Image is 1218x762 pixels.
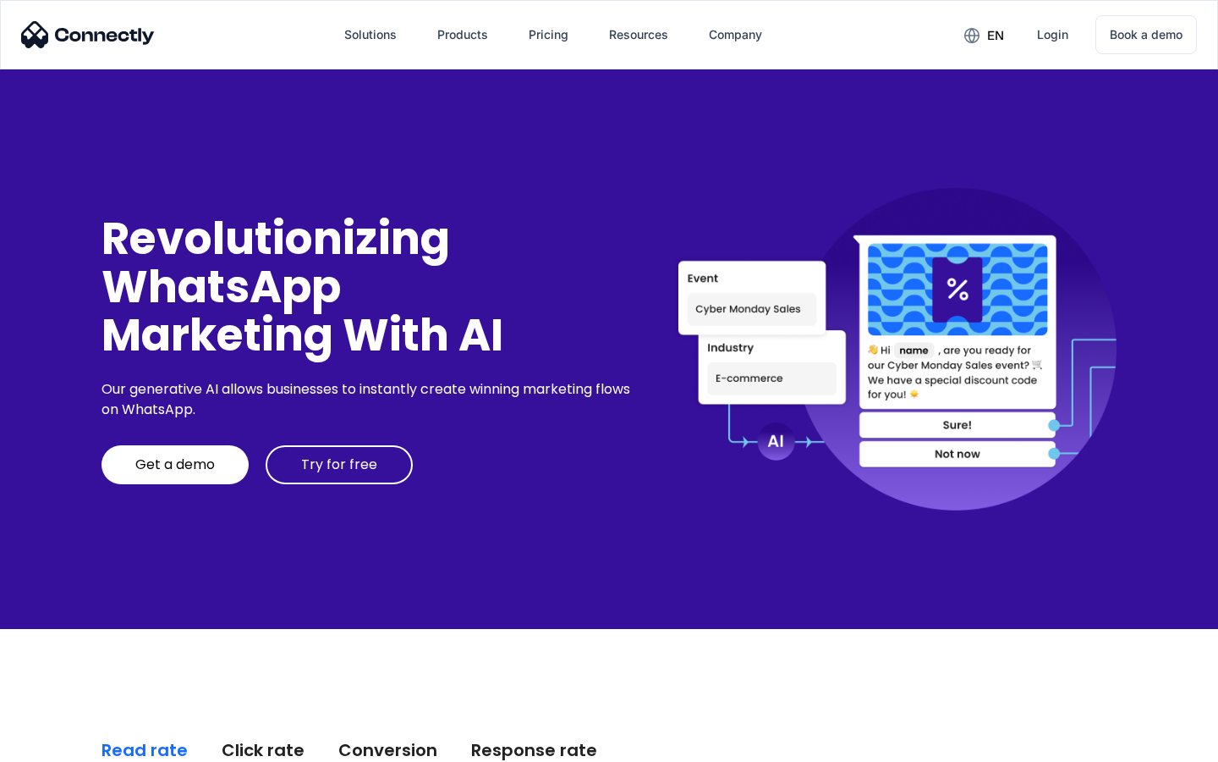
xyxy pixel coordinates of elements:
div: Read rate [101,738,188,762]
div: Click rate [222,738,304,762]
div: en [987,24,1004,47]
div: Company [709,23,762,47]
div: Pricing [529,23,568,47]
div: Try for free [301,456,377,473]
div: Conversion [338,738,437,762]
div: Solutions [344,23,397,47]
div: Our generative AI allows businesses to instantly create winning marketing flows on WhatsApp. [101,379,636,420]
a: Get a demo [101,445,249,484]
a: Try for free [266,445,413,484]
a: Book a demo [1095,15,1197,54]
div: Revolutionizing WhatsApp Marketing With AI [101,214,636,360]
img: Connectly Logo [21,21,155,48]
a: Pricing [515,14,582,55]
a: Login [1023,14,1082,55]
div: Resources [609,23,668,47]
div: Response rate [471,738,597,762]
div: Get a demo [135,456,215,473]
div: Products [437,23,488,47]
div: Login [1037,23,1068,47]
